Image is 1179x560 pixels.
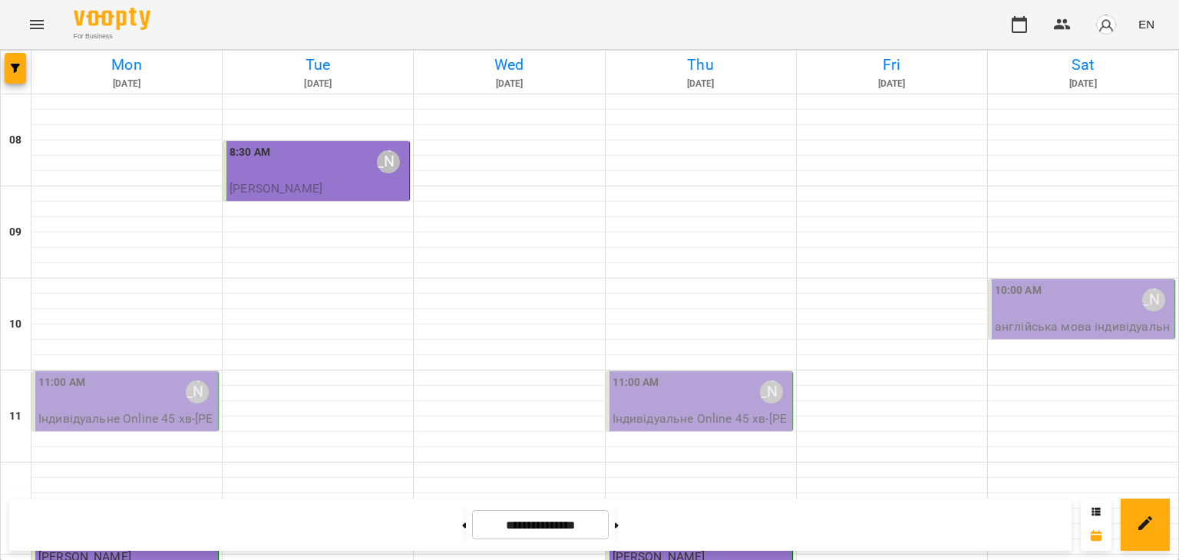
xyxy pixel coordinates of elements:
h6: Fri [799,53,985,77]
p: Індивідуальне Online 45 хв - [PERSON_NAME] [38,410,215,446]
h6: 11 [9,408,21,425]
div: Вітковська Ірина [1142,288,1165,311]
span: For Business [74,31,150,41]
span: EN [1138,16,1154,32]
button: EN [1132,10,1161,38]
h6: [DATE] [416,77,602,91]
h6: 10 [9,316,21,333]
h6: Mon [34,53,220,77]
label: 8:30 AM [230,144,270,161]
span: [PERSON_NAME] [230,181,322,196]
h6: [DATE] [225,77,411,91]
h6: [DATE] [799,77,985,91]
p: Індивідуальне Online 45 хв - [PERSON_NAME] [613,410,789,446]
img: avatar_s.png [1095,14,1117,35]
label: 11:00 AM [38,374,85,391]
p: англійська мова індивідуально online [230,198,406,234]
button: Menu [18,6,55,43]
label: 11:00 AM [613,374,659,391]
img: Voopty Logo [74,8,150,30]
div: Вітковська Ірина [377,150,400,173]
h6: 09 [9,224,21,241]
h6: Thu [608,53,794,77]
h6: [DATE] [608,77,794,91]
h6: [DATE] [990,77,1176,91]
p: англійська мова індивідуально online - [PERSON_NAME] [995,318,1171,354]
h6: Wed [416,53,602,77]
h6: 08 [9,132,21,149]
div: Вітковська Ірина [760,380,783,404]
h6: [DATE] [34,77,220,91]
div: Вітковська Ірина [186,380,209,404]
h6: Tue [225,53,411,77]
label: 10:00 AM [995,282,1042,299]
h6: Sat [990,53,1176,77]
